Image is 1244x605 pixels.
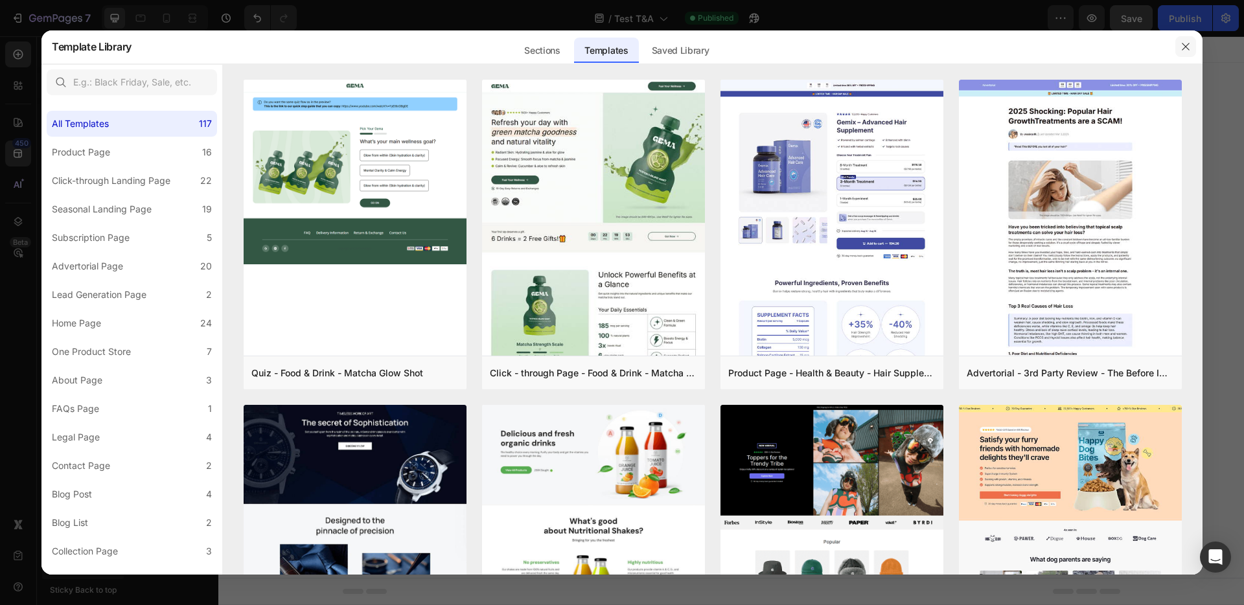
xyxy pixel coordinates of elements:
div: 117 [199,116,212,131]
div: Saved Library [641,38,720,63]
input: E.g.: Black Friday, Sale, etc. [47,69,217,95]
div: 2 [206,515,212,531]
div: Advertorial - 3rd Party Review - The Before Image - Hair Supplement [967,365,1174,381]
div: Click-through Landing Page [52,173,170,188]
p: Button 2 [501,276,540,295]
div: 3 [206,543,212,559]
div: 16 [202,144,212,160]
div: Blog List [52,515,88,531]
div: 24 [200,315,212,331]
button: <p>Button 2</p> [470,268,556,302]
p: Test text [126,131,901,150]
div: Generate layout [475,371,543,385]
div: All Templates [52,116,109,131]
img: quiz-1.png [244,80,466,265]
div: Quiz Page [52,572,96,588]
div: 19 [202,201,212,217]
div: Subscription Page [52,230,130,245]
div: 5 [207,230,212,245]
div: Collection Page [52,543,118,559]
span: then drag & drop elements [560,387,657,399]
div: 1 [208,401,212,417]
div: FAQs Page [52,401,99,417]
div: Home Page [52,315,101,331]
div: 22 [200,173,212,188]
div: 4 [206,486,212,502]
div: Rich Text Editor. Editing area: main [501,276,540,295]
div: Product Page [52,144,110,160]
h2: Template Library [52,30,132,63]
div: Legal Page [52,429,100,445]
div: 2 [206,458,212,474]
div: Contact Page [52,458,110,474]
div: Click - through Page - Food & Drink - Matcha Glow Shot [490,365,697,381]
div: Add blank section [570,371,649,385]
div: About Page [52,372,102,388]
div: Lead Generation Page [52,287,146,302]
span: inspired by CRO experts [367,387,456,399]
div: Open Intercom Messenger [1200,542,1231,573]
div: Seasonal Landing Page [52,201,152,217]
span: from URL or image [474,387,543,399]
span: Add section [482,342,544,356]
button: <p>Button 123</p> [472,193,553,227]
p: Button 123 [488,201,538,220]
div: Quiz - Food & Drink - Matcha Glow Shot [251,365,423,381]
div: Product Page - Health & Beauty - Hair Supplement [728,365,936,381]
div: 4 [206,429,212,445]
h2: Test Heading 1 [124,47,902,89]
div: 7 [207,344,212,360]
div: Choose templates [373,371,452,385]
div: Advertorial Page [52,258,123,274]
div: Sections [514,38,570,63]
div: 2 [206,287,212,302]
div: 20 [200,258,212,274]
div: Templates [574,38,638,63]
div: 1 [208,572,212,588]
div: One Product Store [52,344,131,360]
div: Blog Post [52,486,92,502]
div: 3 [206,372,212,388]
